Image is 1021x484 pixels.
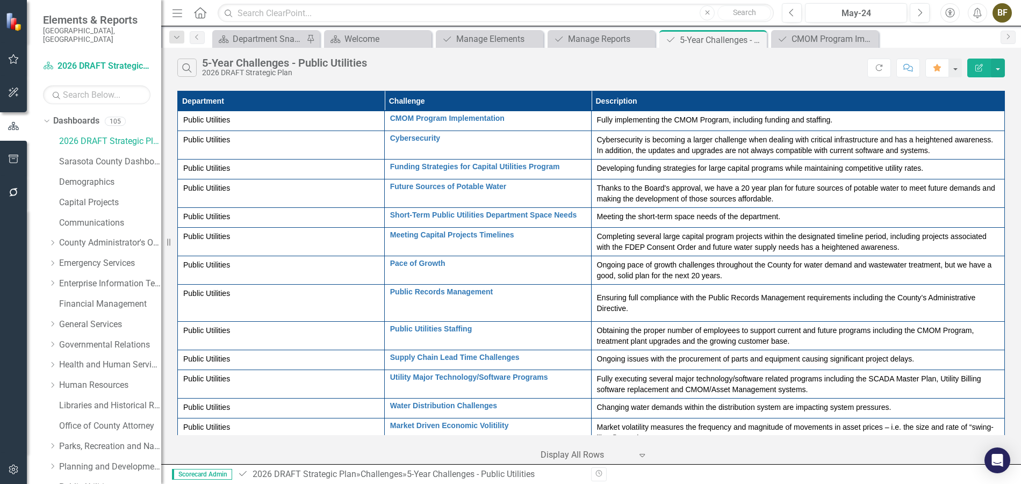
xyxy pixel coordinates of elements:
[774,32,876,46] a: CMOM Program Implementation
[43,13,150,26] span: Elements & Reports
[59,461,161,473] a: Planning and Development Services
[218,4,774,23] input: Search ClearPoint...
[178,228,385,256] td: Double-Click to Edit
[390,422,586,430] a: Market Driven Economic Volitility
[597,422,1000,443] p: Market volatility measures the frequency and magnitude of movements in asset prices – i.e. the si...
[384,418,591,447] td: Double-Click to Edit Right Click for Context Menu
[253,469,356,479] a: 2026 DRAFT Strategic Plan
[984,447,1010,473] div: Open Intercom Messenger
[384,370,591,399] td: Double-Click to Edit Right Click for Context Menu
[59,278,161,290] a: Enterprise Information Technology
[183,326,230,335] span: Public Utilities
[183,261,230,269] span: Public Utilities
[43,85,150,104] input: Search Below...
[327,32,429,46] a: Welcome
[183,232,230,241] span: Public Utilities
[178,370,385,399] td: Double-Click to Edit
[809,7,903,20] div: May-24
[43,26,150,44] small: [GEOGRAPHIC_DATA], [GEOGRAPHIC_DATA]
[105,117,126,126] div: 105
[384,350,591,370] td: Double-Click to Edit Right Click for Context Menu
[390,183,586,191] a: Future Sources of Potable Water
[591,418,1005,447] td: Double-Click to Edit
[361,469,402,479] a: Challenges
[384,228,591,256] td: Double-Click to Edit Right Click for Context Menu
[384,256,591,285] td: Double-Click to Edit Right Click for Context Menu
[597,163,1000,174] p: Developing funding strategies for large capital programs while maintaining competitive utility ra...
[178,350,385,370] td: Double-Click to Edit
[178,208,385,228] td: Double-Click to Edit
[792,32,876,46] div: CMOM Program Implementation
[390,353,586,362] a: Supply Chain Lead Time Challenges
[591,322,1005,350] td: Double-Click to Edit
[597,259,1000,281] p: Ongoing pace of growth challenges throughout the County for water demand and wastewater treatment...
[178,111,385,131] td: Double-Click to Edit
[597,114,1000,125] p: Fully implementing the CMOM Program, including funding and staffing.
[178,399,385,418] td: Double-Click to Edit
[59,339,161,351] a: Governmental Relations
[59,420,161,432] a: Office of County Attorney
[597,293,976,313] span: Ensuring full compliance with the Public Records Management requirements including the County’s A...
[183,355,230,363] span: Public Utilities
[550,32,652,46] a: Manage Reports
[59,217,161,229] a: Communications
[384,179,591,208] td: Double-Click to Edit Right Click for Context Menu
[43,60,150,73] a: 2026 DRAFT Strategic Plan
[384,399,591,418] td: Double-Click to Edit Right Click for Context Menu
[178,418,385,447] td: Double-Click to Edit
[59,359,161,371] a: Health and Human Services
[438,32,541,46] a: Manage Elements
[5,12,24,31] img: ClearPoint Strategy
[591,179,1005,208] td: Double-Click to Edit
[597,134,1000,156] p: Cybersecurity is becoming a larger challenge when dealing with critical infrastructure and has a ...
[183,403,230,411] span: Public Utilities
[384,322,591,350] td: Double-Click to Edit Right Click for Context Menu
[178,256,385,285] td: Double-Click to Edit
[59,298,161,310] a: Financial Management
[202,57,367,69] div: 5-Year Challenges - Public Utilities
[597,326,974,345] span: Obtaining the proper number of employees to support current and future programs including the CMO...
[183,423,230,431] span: Public Utilities
[172,469,232,480] span: Scorecard Admin
[183,212,230,221] span: Public Utilities
[384,208,591,228] td: Double-Click to Edit Right Click for Context Menu
[178,179,385,208] td: Double-Click to Edit
[384,160,591,179] td: Double-Click to Edit Right Click for Context Menu
[384,285,591,322] td: Double-Click to Edit Right Click for Context Menu
[591,111,1005,131] td: Double-Click to Edit
[390,163,586,171] a: Funding Strategies for Capital Utilities Program
[178,131,385,160] td: Double-Click to Edit
[53,115,99,127] a: Dashboards
[993,3,1012,23] div: BF
[390,211,586,219] a: Short-Term Public Utilities Department Space Needs
[591,350,1005,370] td: Double-Click to Edit
[238,468,583,481] div: » »
[233,32,304,46] div: Department Snapshot
[59,379,161,392] a: Human Resources
[597,402,1000,413] p: Changing water demands within the distribution system are impacting system pressures.
[597,183,1000,204] p: Thanks to the Board's approval, we have a 20 year plan for future sources of potable water to mee...
[59,440,161,453] a: Parks, Recreation and Natural Resources
[591,285,1005,322] td: Double-Click to Edit
[183,289,230,298] span: Public Utilities
[59,197,161,209] a: Capital Projects
[183,184,230,192] span: Public Utilities
[680,33,764,47] div: 5-Year Challenges - Public Utilities
[591,370,1005,399] td: Double-Click to Edit
[202,69,367,77] div: 2026 DRAFT Strategic Plan
[407,469,535,479] div: 5-Year Challenges - Public Utilities
[59,176,161,189] a: Demographics
[183,135,230,144] span: Public Utilities
[390,325,586,333] a: Public Utilities Staffing
[59,319,161,331] a: General Services
[456,32,541,46] div: Manage Elements
[178,285,385,322] td: Double-Click to Edit
[568,32,652,46] div: Manage Reports
[717,5,771,20] button: Search
[59,400,161,412] a: Libraries and Historical Resources
[591,256,1005,285] td: Double-Click to Edit
[390,402,586,410] a: Water Distribution Challenges
[178,160,385,179] td: Double-Click to Edit
[178,322,385,350] td: Double-Click to Edit
[591,208,1005,228] td: Double-Click to Edit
